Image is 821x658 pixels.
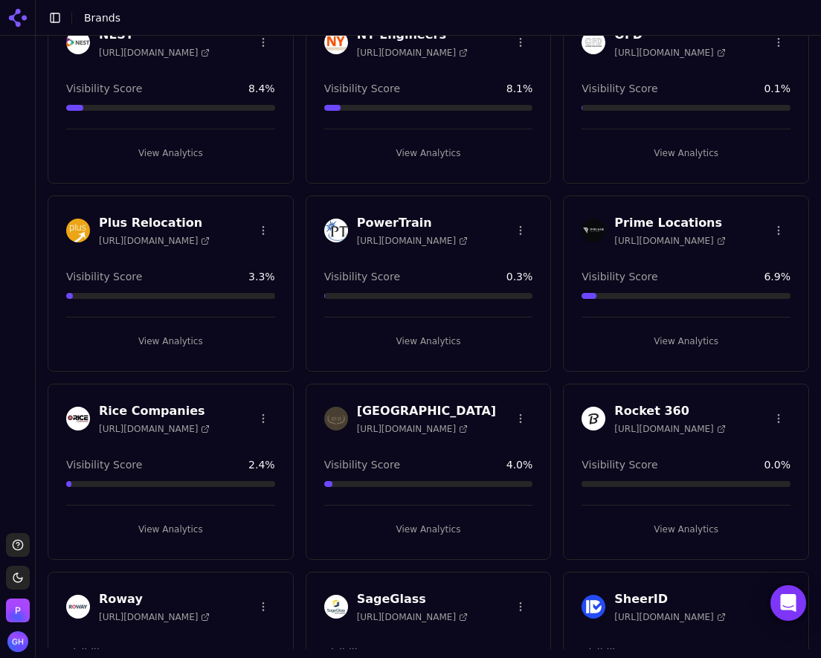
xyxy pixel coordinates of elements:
span: [URL][DOMAIN_NAME] [614,611,725,623]
div: Open Intercom Messenger [770,585,806,621]
span: Visibility Score [582,457,657,472]
span: Visibility Score [324,457,400,472]
span: Visibility Score [582,81,657,96]
img: NEST [66,30,90,54]
span: [URL][DOMAIN_NAME] [614,235,725,247]
span: Visibility Score [66,81,142,96]
button: Open user button [7,631,28,652]
span: 8.4 % [248,81,275,96]
h3: PowerTrain [357,214,468,232]
span: 6.9 % [764,269,791,284]
span: Visibility Score [66,457,142,472]
img: SheerID [582,595,605,619]
img: NY Engineers [324,30,348,54]
h3: [GEOGRAPHIC_DATA] [357,402,496,420]
h3: SheerID [614,590,725,608]
img: PowerTrain [324,219,348,242]
button: View Analytics [324,517,533,541]
span: Visibility Score [66,269,142,284]
span: 0.1 % [764,81,791,96]
span: [URL][DOMAIN_NAME] [357,611,468,623]
span: [URL][DOMAIN_NAME] [357,235,468,247]
button: View Analytics [66,517,275,541]
img: Rice Companies [66,407,90,430]
span: Visibility Score [582,269,657,284]
img: Grace Hallen [7,631,28,652]
h3: Roway [99,590,210,608]
span: Brands [84,12,120,24]
span: 3.3 % [248,269,275,284]
img: Plus Relocation [66,219,90,242]
nav: breadcrumb [84,10,120,25]
span: 0.0 % [764,457,791,472]
img: Perrill [6,599,30,622]
span: [URL][DOMAIN_NAME] [99,47,210,59]
img: Prime Locations [582,219,605,242]
h3: Prime Locations [614,214,725,232]
span: [URL][DOMAIN_NAME] [614,47,725,59]
img: Rocket 360 [582,407,605,430]
img: Roway [66,595,90,619]
span: [URL][DOMAIN_NAME] [99,235,210,247]
span: 0.3 % [506,269,533,284]
button: View Analytics [582,517,791,541]
img: Riverview Ranch [324,407,348,430]
span: [URL][DOMAIN_NAME] [614,423,725,435]
span: [URL][DOMAIN_NAME] [357,47,468,59]
button: View Analytics [66,141,275,165]
button: View Analytics [66,329,275,353]
button: View Analytics [324,329,533,353]
span: 4.0 % [506,457,533,472]
span: [URL][DOMAIN_NAME] [99,611,210,623]
button: View Analytics [582,329,791,353]
h3: Rocket 360 [614,402,725,420]
img: SageGlass [324,595,348,619]
span: [URL][DOMAIN_NAME] [99,423,210,435]
button: Open organization switcher [6,599,30,622]
h3: SageGlass [357,590,468,608]
button: View Analytics [582,141,791,165]
span: 8.1 % [506,81,533,96]
h3: Plus Relocation [99,214,210,232]
img: OFD [582,30,605,54]
span: 2.4 % [248,457,275,472]
button: View Analytics [324,141,533,165]
h3: Rice Companies [99,402,210,420]
span: [URL][DOMAIN_NAME] [357,423,468,435]
span: Visibility Score [324,81,400,96]
span: Visibility Score [324,269,400,284]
